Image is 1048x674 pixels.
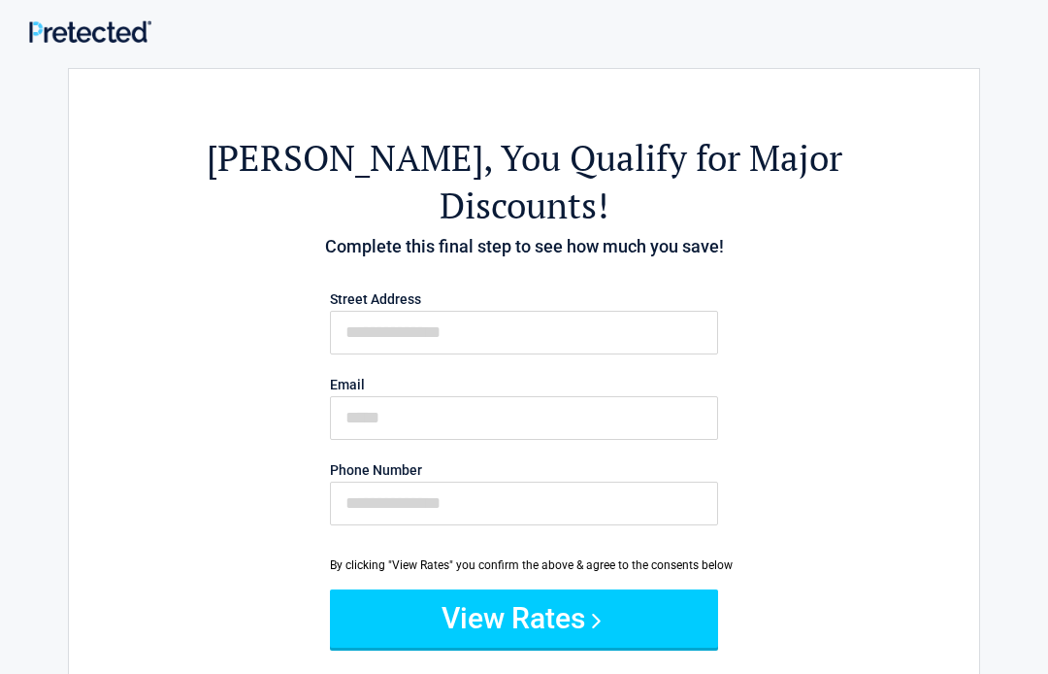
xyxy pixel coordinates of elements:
[330,590,718,648] button: View Rates
[29,20,151,43] img: Main Logo
[176,134,872,229] h2: , You Qualify for Major Discounts!
[330,292,718,306] label: Street Address
[207,134,483,182] span: [PERSON_NAME]
[330,556,718,574] div: By clicking "View Rates" you confirm the above & agree to the consents below
[330,378,718,391] label: Email
[330,463,718,477] label: Phone Number
[176,234,872,259] h4: Complete this final step to see how much you save!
